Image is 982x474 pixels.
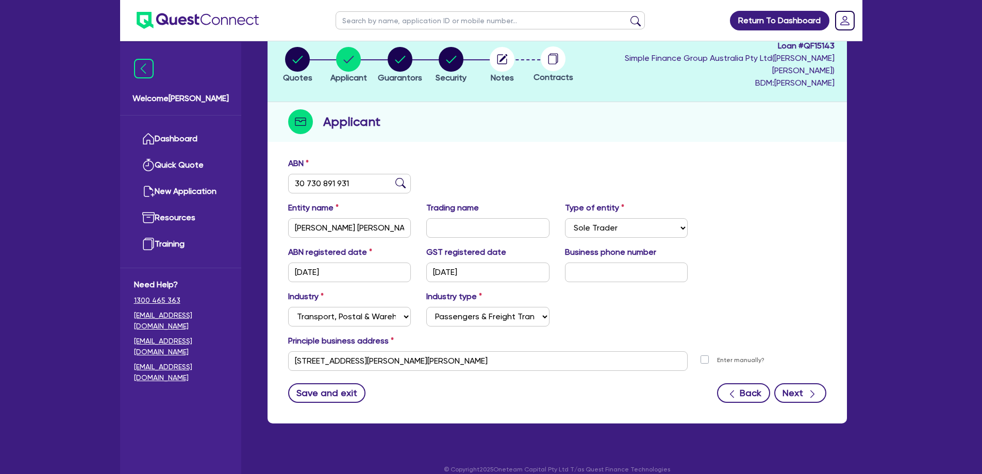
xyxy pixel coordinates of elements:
[134,336,227,357] a: [EMAIL_ADDRESS][DOMAIN_NAME]
[288,290,324,303] label: Industry
[717,383,770,403] button: Back
[134,279,227,291] span: Need Help?
[134,178,227,205] a: New Application
[565,202,624,214] label: Type of entity
[565,246,656,258] label: Business phone number
[288,335,394,347] label: Principle business address
[283,73,312,83] span: Quotes
[288,246,372,258] label: ABN registered date
[134,296,180,304] tcxspan: Call 1300 465 363 via 3CX
[282,46,313,85] button: Quotes
[377,46,423,85] button: Guarantors
[581,40,835,52] span: Loan # QF15143
[137,12,259,29] img: quest-connect-logo-blue
[489,46,515,85] button: Notes
[288,202,339,214] label: Entity name
[134,152,227,178] a: Quick Quote
[491,73,514,83] span: Notes
[330,46,368,85] button: Applicant
[134,362,227,383] a: [EMAIL_ADDRESS][DOMAIN_NAME]
[426,290,482,303] label: Industry type
[581,77,835,89] span: BDM: [PERSON_NAME]
[260,465,854,474] p: © Copyright 2025 Oneteam Capital Pty Ltd T/as Quest Finance Technologies
[323,112,380,131] h2: Applicant
[426,246,506,258] label: GST registered date
[134,205,227,231] a: Resources
[134,310,227,332] a: [EMAIL_ADDRESS][DOMAIN_NAME]
[134,231,227,257] a: Training
[831,7,858,34] a: Dropdown toggle
[378,73,422,83] span: Guarantors
[330,73,367,83] span: Applicant
[426,202,479,214] label: Trading name
[142,159,155,171] img: quick-quote
[395,178,406,188] img: abn-lookup icon
[142,185,155,198] img: new-application
[288,109,313,134] img: step-icon
[132,92,229,105] span: Welcome [PERSON_NAME]
[288,263,411,282] input: DD / MM / YYYY
[435,46,467,85] button: Security
[336,11,645,29] input: Search by name, application ID or mobile number...
[288,157,309,170] label: ABN
[426,263,550,282] input: DD / MM / YYYY
[134,126,227,152] a: Dashboard
[774,383,826,403] button: Next
[534,72,573,82] span: Contracts
[625,53,835,75] span: Simple Finance Group Australia Pty Ltd ( [PERSON_NAME] [PERSON_NAME] )
[730,11,829,30] a: Return To Dashboard
[436,73,467,83] span: Security
[288,383,366,403] button: Save and exit
[717,355,764,365] label: Enter manually?
[142,238,155,250] img: training
[142,211,155,224] img: resources
[134,59,154,78] img: icon-menu-close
